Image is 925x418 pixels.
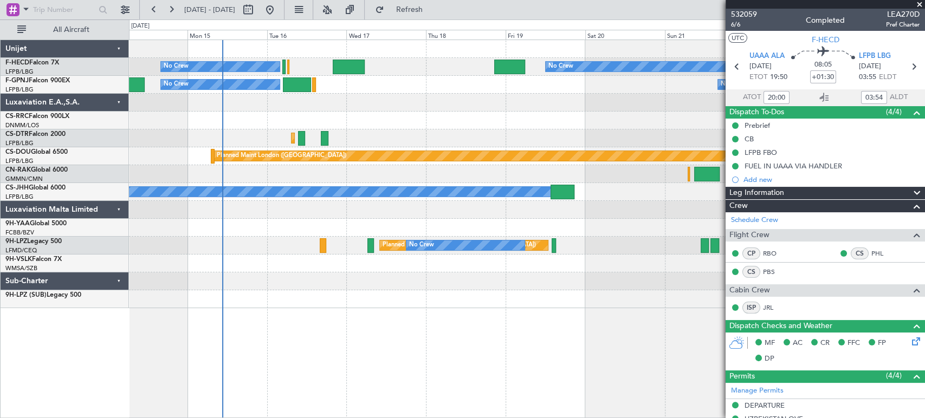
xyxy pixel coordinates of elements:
[5,77,29,84] span: F-GPNJ
[861,91,887,104] input: --:--
[5,86,34,94] a: LFPB/LBG
[5,149,68,155] a: CS-DOUGlobal 6500
[5,149,31,155] span: CS-DOU
[267,30,347,40] div: Tue 16
[770,72,787,83] span: 19:50
[728,33,747,43] button: UTC
[859,61,881,72] span: [DATE]
[743,175,920,184] div: Add new
[187,30,267,40] div: Mon 15
[765,354,774,364] span: DP
[745,161,842,171] div: FUEL IN UAAA VIA HANDLER
[886,106,902,117] span: (4/4)
[745,134,754,143] div: CB
[793,338,803,349] span: AC
[33,2,95,18] input: Trip Number
[763,267,787,277] a: PBS
[745,148,777,157] div: LFPB FBO
[506,30,585,40] div: Fri 19
[5,77,70,84] a: F-GPNJFalcon 900EX
[729,106,784,119] span: Dispatch To-Dos
[5,167,31,173] span: CN-RAK
[749,61,772,72] span: [DATE]
[12,21,118,38] button: All Aircraft
[5,238,27,245] span: 9H-LPZ
[886,20,920,29] span: Pref Charter
[5,121,39,129] a: DNMM/LOS
[426,30,506,40] div: Thu 18
[5,220,30,227] span: 9H-YAA
[5,256,62,263] a: 9H-VSLKFalcon 7X
[5,185,66,191] a: CS-JHHGlobal 6000
[812,34,839,45] span: F-HECD
[886,9,920,20] span: LEA270D
[5,157,34,165] a: LFPB/LBG
[5,113,69,120] a: CS-RRCFalcon 900LX
[820,338,830,349] span: CR
[386,6,432,14] span: Refresh
[729,229,769,241] span: Flight Crew
[848,338,860,349] span: FFC
[346,30,426,40] div: Wed 17
[5,256,32,263] span: 9H-VSLK
[729,284,770,297] span: Cabin Crew
[859,51,891,62] span: LFPB LBG
[5,131,29,138] span: CS-DTR
[5,238,62,245] a: 9H-LPZLegacy 500
[5,246,37,254] a: LFMD/CEQ
[851,247,869,259] div: CS
[742,266,760,278] div: CS
[729,320,832,332] span: Dispatch Checks and Weather
[5,220,67,227] a: 9H-YAAGlobal 5000
[729,187,784,199] span: Leg Information
[548,58,573,75] div: No Crew
[763,303,787,312] a: JRL
[28,26,114,34] span: All Aircraft
[749,51,785,62] span: UAAA ALA
[164,76,189,93] div: No Crew
[5,139,34,147] a: LFPB/LBG
[5,60,59,66] a: F-HECDFalcon 7X
[814,60,832,70] span: 08:05
[878,338,886,349] span: FP
[5,60,29,66] span: F-HECD
[5,113,29,120] span: CS-RRC
[370,1,435,18] button: Refresh
[729,370,755,383] span: Permits
[5,167,68,173] a: CN-RAKGlobal 6000
[806,15,845,26] div: Completed
[731,9,757,20] span: 532059
[409,237,434,253] div: No Crew
[745,401,785,410] div: DEPARTURE
[890,92,908,103] span: ALDT
[164,58,189,75] div: No Crew
[749,72,767,83] span: ETOT
[665,30,745,40] div: Sun 21
[742,302,760,313] div: ISP
[859,72,876,83] span: 03:55
[745,121,770,130] div: Prebrief
[871,249,896,258] a: PHL
[721,76,746,93] div: No Crew
[5,131,66,138] a: CS-DTRFalcon 2000
[731,20,757,29] span: 6/6
[731,386,784,396] a: Manage Permits
[5,193,34,201] a: LFPB/LBG
[5,292,47,298] span: 9H-LPZ (SUB)
[763,249,787,258] a: RBO
[886,370,902,381] span: (4/4)
[184,5,235,15] span: [DATE] - [DATE]
[764,91,790,104] input: --:--
[5,264,37,272] a: WMSA/SZB
[108,30,187,40] div: Sun 14
[131,22,150,31] div: [DATE]
[217,148,346,164] div: Planned Maint London ([GEOGRAPHIC_DATA])
[742,247,760,259] div: CP
[383,237,536,253] div: Planned [GEOGRAPHIC_DATA] ([GEOGRAPHIC_DATA])
[879,72,896,83] span: ELDT
[731,215,778,226] a: Schedule Crew
[5,175,43,183] a: GMMN/CMN
[765,338,775,349] span: MF
[5,292,81,298] a: 9H-LPZ (SUB)Legacy 500
[5,185,29,191] span: CS-JHH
